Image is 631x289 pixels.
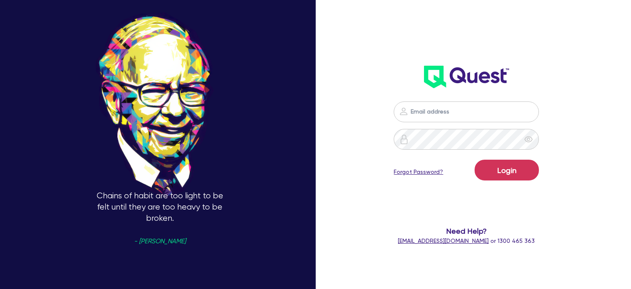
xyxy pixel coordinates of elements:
img: icon-password [399,134,409,144]
span: Need Help? [385,225,548,237]
span: eye [524,135,533,143]
button: Login [475,160,539,180]
input: Email address [394,101,539,122]
img: wH2k97JdezQIQAAAABJRU5ErkJggg== [424,66,509,88]
span: or 1300 465 363 [398,237,535,244]
a: Forgot Password? [394,168,443,176]
span: - [PERSON_NAME] [134,238,186,245]
a: [EMAIL_ADDRESS][DOMAIN_NAME] [398,237,489,244]
img: icon-password [399,106,409,116]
